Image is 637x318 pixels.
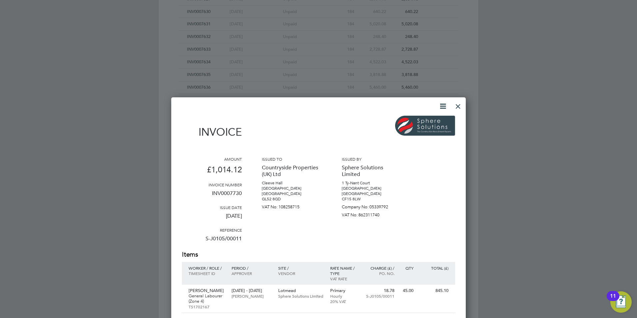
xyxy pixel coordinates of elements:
[420,265,448,271] p: Total (£)
[330,288,359,293] p: Primary
[262,180,322,186] p: Cleeve Hall
[401,288,413,293] p: 45.00
[189,304,225,309] p: TS1702167
[262,156,322,162] h3: Issued to
[342,191,402,196] p: [GEOGRAPHIC_DATA]
[189,271,225,276] p: Timesheet ID
[342,180,402,186] p: 1 Ty-Nant Court
[182,182,242,187] h3: Invoice number
[278,271,323,276] p: Vendor
[342,196,402,202] p: CF15 8LW
[182,250,455,259] h2: Items
[182,126,242,138] h1: Invoice
[232,271,271,276] p: Approver
[262,186,322,191] p: [GEOGRAPHIC_DATA]
[342,210,402,218] p: VAT No: 862311740
[262,196,322,202] p: GL52 8GD
[182,227,242,233] h3: Reference
[365,265,394,271] p: Charge (£) /
[330,276,359,281] p: VAT rate
[232,265,271,271] p: Period /
[262,202,322,210] p: VAT No: 108258715
[342,202,402,210] p: Company No: 05339792
[330,299,359,304] p: 20% VAT
[189,288,225,293] p: [PERSON_NAME]
[182,156,242,162] h3: Amount
[342,156,402,162] h3: Issued by
[182,210,242,227] p: [DATE]
[342,186,402,191] p: [GEOGRAPHIC_DATA]
[365,288,394,293] p: 18.78
[330,293,359,299] p: Hourly
[262,191,322,196] p: [GEOGRAPHIC_DATA]
[278,288,323,293] p: Lotmead
[278,293,323,299] p: Sphere Solutions Limited
[330,265,359,276] p: Rate name / type
[182,233,242,250] p: S-J0105/00011
[395,116,455,135] img: spheresolutions-logo-remittance.png
[182,205,242,210] h3: Issue date
[182,187,242,205] p: INV0007730
[401,265,413,271] p: QTY
[365,271,394,276] p: Po. No.
[610,291,632,313] button: Open Resource Center, 11 new notifications
[610,296,616,305] div: 11
[182,162,242,182] p: £1,014.12
[278,265,323,271] p: Site /
[232,293,271,299] p: [PERSON_NAME]
[342,162,402,180] p: Sphere Solutions Limited
[189,265,225,271] p: Worker / Role /
[365,293,394,299] p: S-J0105/00011
[420,288,448,293] p: 845.10
[232,288,271,293] p: [DATE] - [DATE]
[262,162,322,180] p: Countryside Properties (UK) Ltd
[189,293,225,304] p: General Labourer (Zone 4)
